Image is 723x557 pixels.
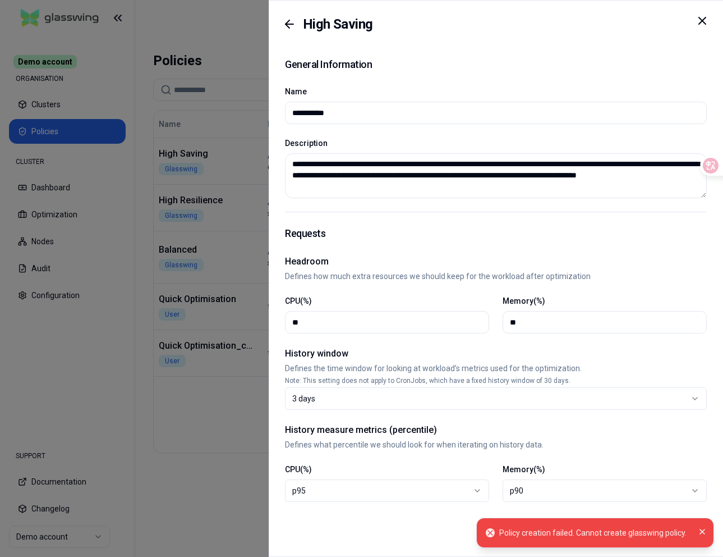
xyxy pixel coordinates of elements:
[285,226,707,241] h1: Requests
[285,347,707,360] h2: History window
[285,271,707,282] p: Defines how much extra resources we should keep for the workload after optimization
[285,57,372,72] h1: General Information
[503,296,545,305] label: Memory(%)
[486,527,687,538] div: Policy creation failed. Cannot create glasswing policy.
[285,465,312,474] label: CPU(%)
[696,518,709,547] button: Close
[285,139,328,148] label: Description
[285,423,707,437] h2: History measure metrics (percentile)
[285,439,707,450] p: Defines what percentile we should look for when iterating on history data.
[285,363,707,374] p: Defines the time window for looking at workload’s metrics used for the optimization.
[503,465,545,474] label: Memory(%)
[285,296,312,305] label: CPU(%)
[285,87,307,96] label: Name
[285,255,707,268] h2: Headroom
[285,376,707,385] p: Note: This setting does not apply to CronJobs, which have a fixed history window of 30 days.
[303,14,372,34] h2: High Saving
